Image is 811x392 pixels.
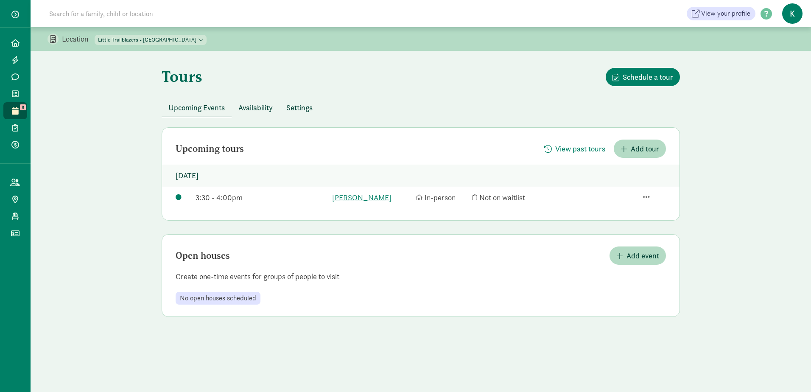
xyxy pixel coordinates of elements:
[626,250,659,261] span: Add event
[44,5,282,22] input: Search for a family, child or location
[20,104,26,110] span: 8
[687,7,755,20] a: View your profile
[701,8,750,19] span: View your profile
[614,140,666,158] button: Add tour
[769,351,811,392] iframe: Chat Widget
[3,102,27,119] a: 8
[473,192,552,203] div: Not on waitlist
[416,192,469,203] div: In-person
[162,165,680,187] p: [DATE]
[782,3,803,24] span: K
[606,68,680,86] button: Schedule a tour
[286,102,313,113] span: Settings
[537,140,612,158] button: View past tours
[555,143,605,154] span: View past tours
[332,192,411,203] a: [PERSON_NAME]
[537,144,612,154] a: View past tours
[238,102,273,113] span: Availability
[162,68,202,85] h1: Tours
[610,246,666,265] button: Add event
[196,192,327,203] div: 3:30 - 4:00pm
[623,71,673,83] span: Schedule a tour
[280,98,319,117] button: Settings
[232,98,280,117] button: Availability
[168,102,225,113] span: Upcoming Events
[162,272,680,282] p: Create one-time events for groups of people to visit
[180,294,256,302] span: No open houses scheduled
[176,251,230,261] h2: Open houses
[62,34,95,44] p: Location
[176,144,244,154] h2: Upcoming tours
[631,143,659,154] span: Add tour
[162,98,232,117] button: Upcoming Events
